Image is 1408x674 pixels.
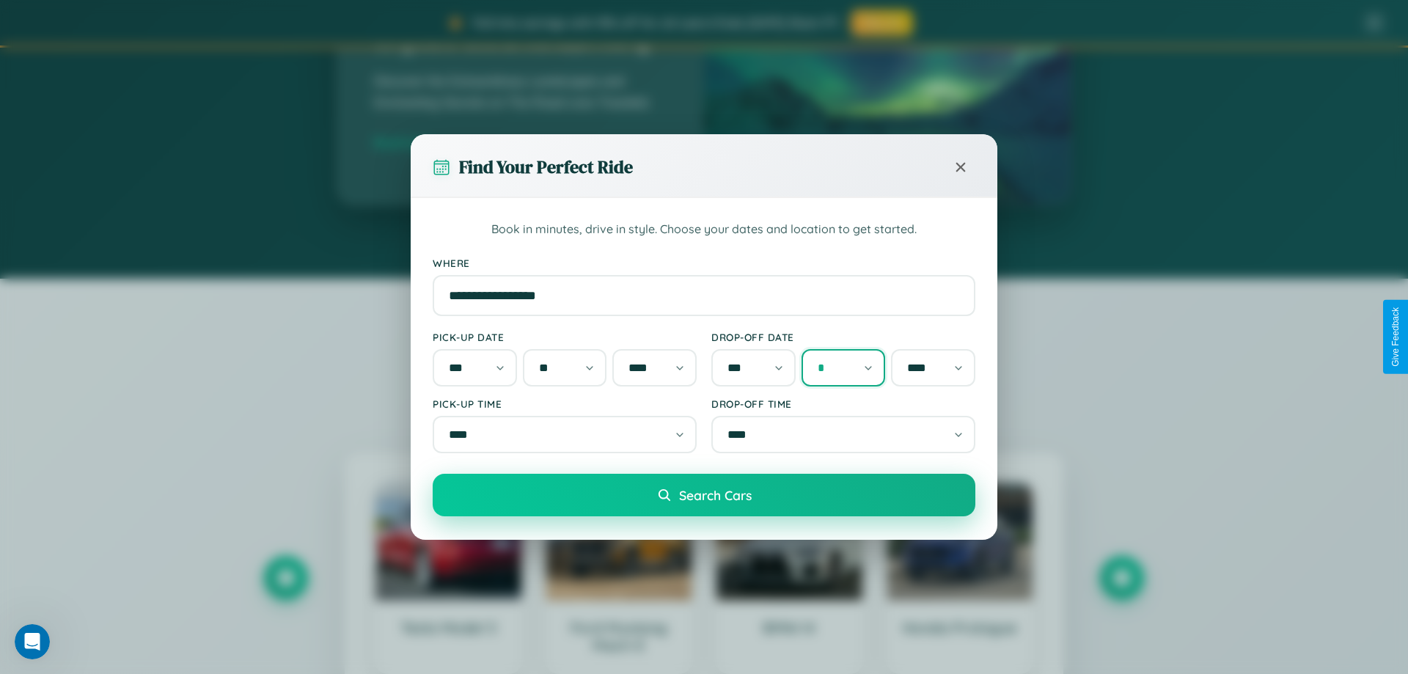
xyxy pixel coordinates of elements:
[433,331,697,343] label: Pick-up Date
[459,155,633,179] h3: Find Your Perfect Ride
[711,331,975,343] label: Drop-off Date
[679,487,752,503] span: Search Cars
[433,398,697,410] label: Pick-up Time
[433,220,975,239] p: Book in minutes, drive in style. Choose your dates and location to get started.
[711,398,975,410] label: Drop-off Time
[433,257,975,269] label: Where
[433,474,975,516] button: Search Cars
